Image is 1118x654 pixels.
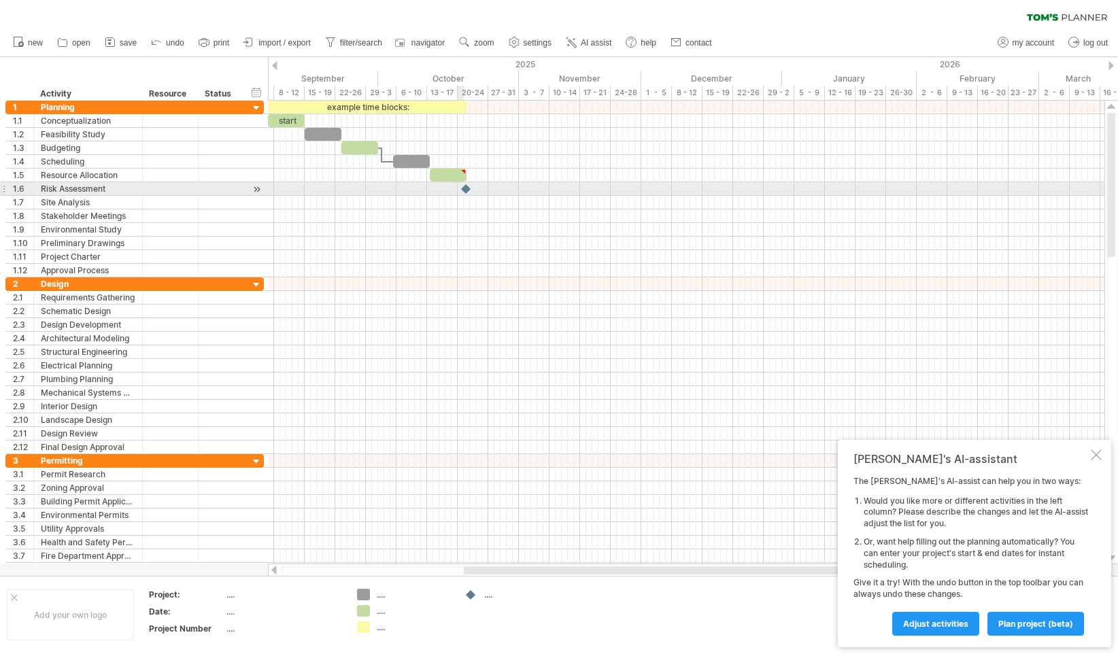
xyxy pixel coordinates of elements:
span: import / export [258,38,311,48]
div: 6 - 10 [396,86,427,100]
div: 2.1 [13,291,33,304]
span: settings [524,38,552,48]
div: 3.3 [13,495,33,508]
a: AI assist [562,34,615,52]
div: 3.2 [13,481,33,494]
div: Resource [149,87,190,101]
div: November 2025 [519,71,641,86]
div: 1.4 [13,155,33,168]
div: 15 - 19 [702,86,733,100]
div: 1.2 [13,128,33,141]
div: 1.7 [13,196,33,209]
span: undo [166,38,184,48]
div: Activity [40,87,135,101]
div: December 2025 [641,71,782,86]
a: log out [1065,34,1112,52]
div: 12 - 16 [825,86,856,100]
div: Fire Department Approval [41,549,135,562]
div: Final Design Approval [41,441,135,453]
a: navigator [393,34,449,52]
div: Utility Approvals [41,522,135,535]
a: open [54,34,95,52]
div: Plumbing Planning [41,373,135,385]
div: 2.8 [13,386,33,399]
div: 3.6 [13,536,33,549]
div: 3.1 [13,468,33,481]
a: import / export [240,34,315,52]
div: Permitting [41,454,135,467]
div: Electrical Planning [41,359,135,372]
div: Budgeting [41,141,135,154]
div: 9 - 13 [1070,86,1100,100]
div: Scheduling [41,155,135,168]
div: Zoning Approval [41,481,135,494]
div: January 2026 [782,71,917,86]
div: 2.3 [13,318,33,331]
span: Adjust activities [903,619,968,629]
div: February 2026 [917,71,1039,86]
a: contact [667,34,716,52]
span: log out [1083,38,1108,48]
div: Site Analysis [41,196,135,209]
li: Or, want help filling out the planning automatically? You can enter your project's start & end da... [864,536,1088,570]
div: Landscape Design [41,413,135,426]
div: 2.4 [13,332,33,345]
div: .... [226,623,341,634]
div: Date: [149,606,224,617]
div: 16 - 20 [978,86,1009,100]
div: Design [41,277,135,290]
div: Design Development [41,318,135,331]
div: 15 - 19 [305,86,335,100]
div: Historical Preservation Approval [41,563,135,576]
div: .... [377,589,451,600]
div: Status [205,87,235,101]
div: 8 - 12 [274,86,305,100]
div: 2.2 [13,305,33,317]
div: example time blocks: [268,101,467,114]
a: undo [148,34,188,52]
div: 3 - 7 [519,86,549,100]
div: 24-28 [611,86,641,100]
div: September 2025 [243,71,378,86]
span: AI assist [581,38,611,48]
span: navigator [411,38,445,48]
div: .... [377,605,451,617]
div: Resource Allocation [41,169,135,182]
span: plan project (beta) [998,619,1073,629]
div: Interior Design [41,400,135,413]
span: zoom [474,38,494,48]
div: .... [377,621,451,633]
div: 1.11 [13,250,33,263]
a: print [195,34,233,52]
div: 2.12 [13,441,33,453]
span: save [120,38,137,48]
div: 1 [13,101,33,114]
div: 29 - 3 [366,86,396,100]
div: 1.8 [13,209,33,222]
div: Requirements Gathering [41,291,135,304]
a: settings [505,34,556,52]
div: Mechanical Systems Design [41,386,135,399]
span: new [28,38,43,48]
div: 3.4 [13,509,33,521]
div: Architectural Modeling [41,332,135,345]
div: 2.6 [13,359,33,372]
div: 1.12 [13,264,33,277]
div: Risk Assessment [41,182,135,195]
div: 1.1 [13,114,33,127]
div: .... [226,589,341,600]
a: new [10,34,47,52]
div: 22-26 [335,86,366,100]
div: [PERSON_NAME]'s AI-assistant [853,452,1088,466]
div: 2.11 [13,427,33,440]
span: print [214,38,229,48]
div: 2.5 [13,345,33,358]
a: filter/search [322,34,386,52]
div: Feasibility Study [41,128,135,141]
div: 20-24 [458,86,488,100]
div: Building Permit Application [41,495,135,508]
div: 29 - 2 [764,86,794,100]
div: Project Number [149,623,224,634]
span: contact [685,38,712,48]
div: 13 - 17 [427,86,458,100]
